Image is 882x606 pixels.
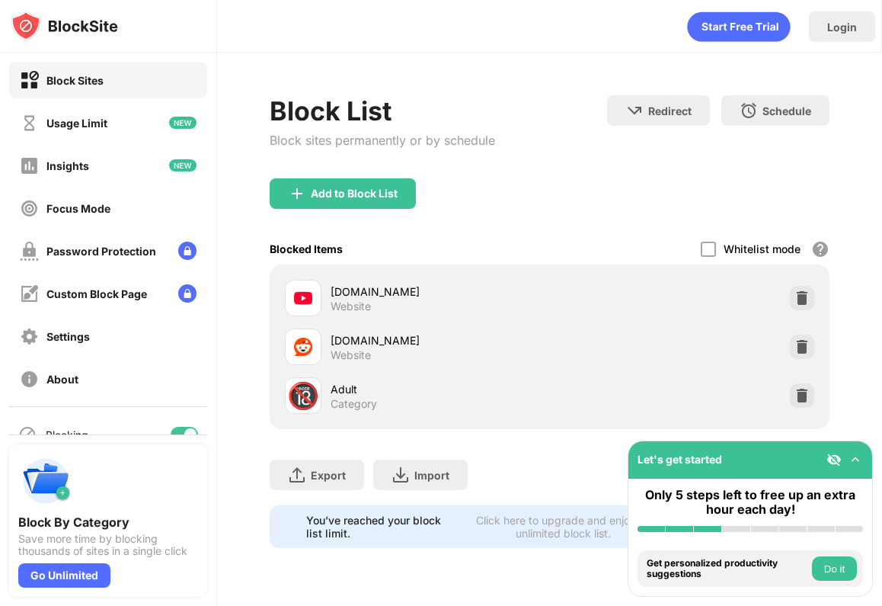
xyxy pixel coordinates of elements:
[20,71,39,90] img: block-on.svg
[287,380,319,412] div: 🔞
[311,188,398,200] div: Add to Block List
[20,327,39,346] img: settings-off.svg
[46,159,89,172] div: Insights
[46,117,107,130] div: Usage Limit
[46,245,156,258] div: Password Protection
[46,202,110,215] div: Focus Mode
[331,300,371,313] div: Website
[457,514,669,540] div: Click here to upgrade and enjoy an unlimited block list.
[826,452,842,467] img: eye-not-visible.svg
[331,284,549,300] div: [DOMAIN_NAME]
[18,425,37,444] img: blocking-icon.svg
[20,242,39,261] img: password-protection-off.svg
[178,284,197,303] img: lock-menu.svg
[46,330,90,343] div: Settings
[270,133,495,148] div: Block sites permanently or by schedule
[270,242,343,255] div: Blocked Items
[18,454,73,508] img: push-categories.svg
[414,469,449,482] div: Import
[46,74,104,87] div: Block Sites
[20,114,39,133] img: time-usage-off.svg
[169,159,197,172] img: new-icon.svg
[311,469,346,482] div: Export
[638,488,863,517] div: Only 5 steps left to free up an extra hour each day!
[827,21,857,34] div: Login
[812,556,857,581] button: Do it
[20,284,39,303] img: customize-block-page-off.svg
[331,332,549,348] div: [DOMAIN_NAME]
[18,533,198,557] div: Save more time by blocking thousands of sites in a single click
[169,117,197,129] img: new-icon.svg
[647,558,808,580] div: Get personalized productivity suggestions
[638,453,722,466] div: Let's get started
[20,199,39,218] img: focus-off.svg
[46,287,147,300] div: Custom Block Page
[306,514,448,540] div: You’ve reached your block list limit.
[18,515,198,530] div: Block By Category
[178,242,197,260] img: lock-menu.svg
[20,156,39,175] img: insights-off.svg
[270,95,495,127] div: Block List
[294,289,312,307] img: favicons
[687,11,791,42] div: animation
[331,348,371,362] div: Website
[294,338,312,356] img: favicons
[11,11,118,41] img: logo-blocksite.svg
[648,104,692,117] div: Redirect
[848,452,863,467] img: omni-setup-toggle.svg
[724,242,801,255] div: Whitelist mode
[331,397,377,411] div: Category
[20,370,39,389] img: about-off.svg
[762,104,811,117] div: Schedule
[18,563,110,588] div: Go Unlimited
[46,373,78,386] div: About
[46,428,88,441] div: Blocking
[331,381,549,397] div: Adult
